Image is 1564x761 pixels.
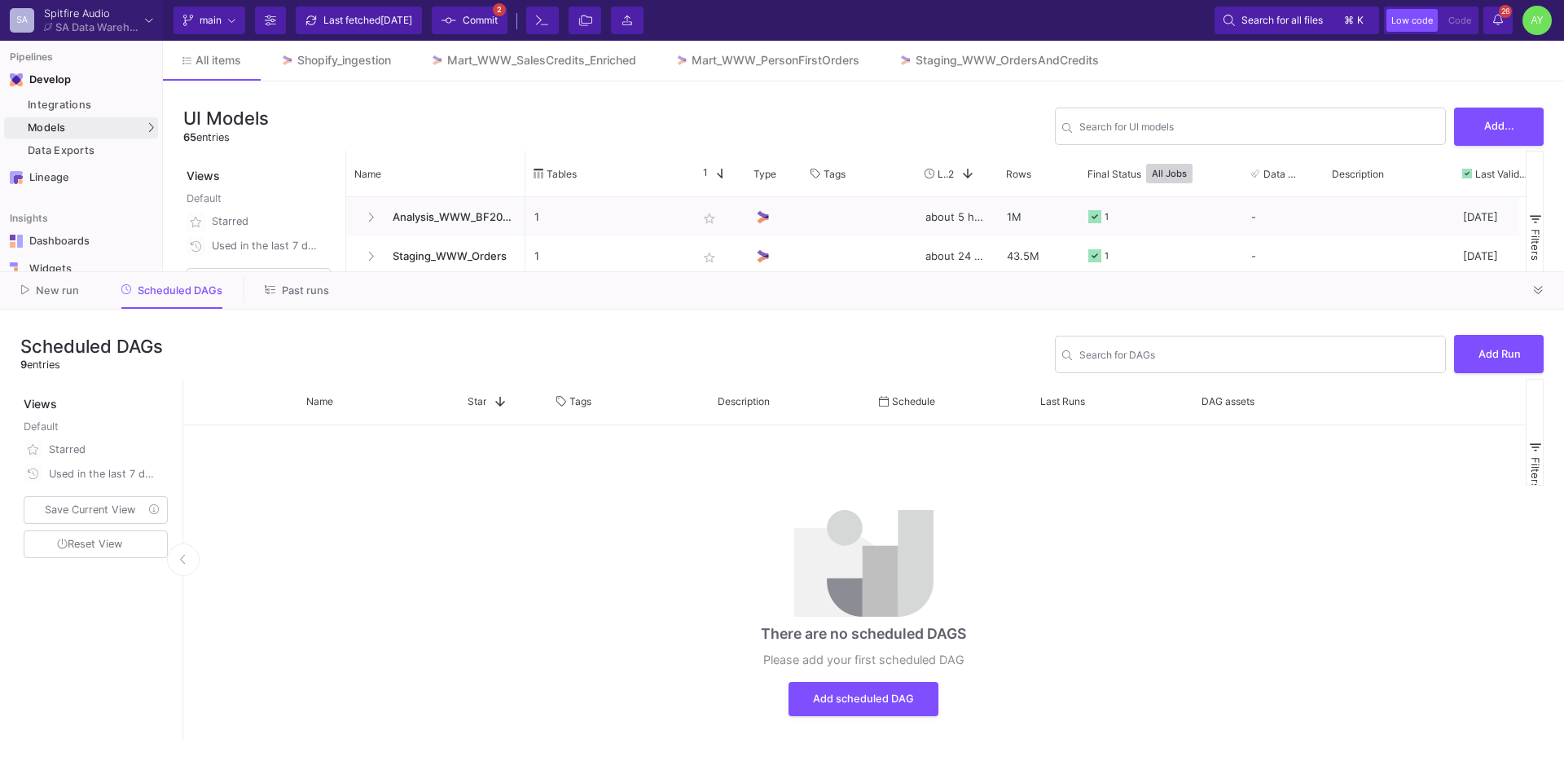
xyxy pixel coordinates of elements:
[296,7,422,34] button: Last fetched[DATE]
[36,284,79,297] span: New run
[794,510,934,617] img: no-insights.svg
[4,140,158,161] a: Data Exports
[245,278,349,303] button: Past runs
[1105,198,1109,236] div: 1
[1263,168,1301,180] span: Data Tests
[24,530,168,559] button: Reset View
[1386,9,1438,32] button: Low code
[138,284,222,297] span: Scheduled DAGs
[998,236,1079,275] div: 43.5M
[212,234,321,258] div: Used in the last 7 days
[1454,335,1544,373] button: Add Run
[824,168,846,180] span: Tags
[102,278,243,303] button: Scheduled DAGs
[700,209,719,228] mat-icon: star_border
[20,359,27,371] span: 9
[44,8,138,19] div: Spitfire Audio
[547,168,577,180] span: Tables
[49,462,158,486] div: Used in the last 7 days
[948,168,954,180] span: 2
[183,209,334,234] button: Starred
[892,395,935,407] span: Schedule
[468,395,486,407] span: Star
[763,651,964,669] div: Please add your first scheduled DAG
[49,438,158,462] div: Starred
[183,131,196,143] span: 65
[200,8,222,33] span: main
[1339,11,1370,30] button: ⌘k
[1454,197,1552,236] div: [DATE]
[280,54,294,68] img: Tab icon
[20,336,163,357] h3: Scheduled DAGs
[4,256,158,282] a: Navigation iconWidgets
[195,54,241,67] span: All items
[675,54,689,68] img: Tab icon
[754,248,771,265] img: UI Model
[1251,198,1315,235] div: -
[1529,457,1542,489] span: Filters
[1105,237,1109,275] div: 1
[1251,237,1315,275] div: -
[4,95,158,116] a: Integrations
[898,54,912,68] img: Tab icon
[183,151,337,184] div: Views
[1332,168,1384,180] span: Description
[183,234,334,258] button: Used in the last 7 days
[1478,348,1521,360] span: Add Run
[761,623,966,644] div: There are no scheduled DAGS
[28,144,154,157] div: Data Exports
[432,7,507,34] button: Commit
[183,108,269,129] h3: UI Models
[282,284,329,297] span: Past runs
[753,168,776,180] span: Type
[2,278,99,303] button: New run
[10,8,34,33] div: SA
[1518,6,1552,35] button: AY
[10,73,23,86] img: Navigation icon
[28,121,66,134] span: Models
[1215,7,1379,34] button: Search for all files⌘k
[1443,9,1476,32] button: Code
[55,22,138,33] div: SA Data Warehouse
[447,54,636,67] div: Mart_WWW_SalesCredits_Enriched
[383,237,516,275] span: Staging_WWW_Orders
[20,462,171,486] button: Used in the last 7 days
[174,7,245,34] button: main
[718,395,770,407] span: Description
[1454,108,1544,146] button: Add...
[916,197,998,236] div: about 5 hours ago
[24,419,171,438] div: Default
[1484,120,1514,132] span: Add...
[430,54,444,68] img: Tab icon
[20,357,163,372] div: entries
[1006,168,1031,180] span: Rows
[297,54,391,67] div: Shopify_ingestion
[10,235,23,248] img: Navigation icon
[57,538,122,550] span: Reset View
[380,14,412,26] span: [DATE]
[1454,236,1552,275] div: [DATE]
[323,8,412,33] div: Last fetched
[29,171,135,184] div: Lineage
[1344,11,1354,30] span: ⌘
[212,209,321,234] div: Starred
[187,191,334,209] div: Default
[24,496,168,524] button: Save Current View
[1357,11,1364,30] span: k
[354,168,381,180] span: Name
[1483,7,1513,34] button: 26
[1146,164,1193,183] button: All Jobs
[29,235,135,248] div: Dashboards
[1087,155,1219,192] div: Final Status
[938,168,948,180] span: Last Used
[916,236,998,275] div: about 24 hours ago
[754,209,771,226] img: UI Model
[1475,168,1529,180] span: Last Valid Job
[1079,351,1439,363] input: Search...
[534,237,679,275] p: 1
[700,248,719,267] mat-icon: star_border
[183,130,269,145] div: entries
[1241,8,1323,33] span: Search for all files
[569,395,591,407] span: Tags
[20,438,171,462] button: Starred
